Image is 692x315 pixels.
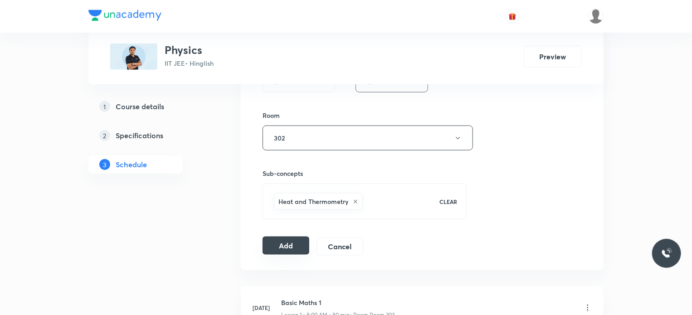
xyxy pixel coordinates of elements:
[88,126,212,145] a: 2Specifications
[165,44,214,57] h3: Physics
[588,9,604,24] img: Dhirendra singh
[116,159,147,170] h5: Schedule
[263,111,280,120] h6: Room
[508,12,517,20] img: avatar
[88,10,161,23] a: Company Logo
[263,237,309,255] button: Add
[99,101,110,112] p: 1
[116,130,163,141] h5: Specifications
[88,97,212,116] a: 1Course details
[263,126,473,150] button: 302
[439,198,457,206] p: CLEAR
[281,298,395,307] h6: Basic Maths 1
[88,10,161,21] img: Company Logo
[252,304,270,312] h6: [DATE]
[116,101,164,112] h5: Course details
[524,46,582,68] button: Preview
[99,159,110,170] p: 3
[110,44,157,70] img: FBB55851-1BAB-4511-A1D5-587703AF5E73_plus.png
[263,169,467,178] h6: Sub-concepts
[661,248,672,259] img: ttu
[278,197,348,206] h6: Heat and Thermometry
[505,9,520,24] button: avatar
[317,237,363,256] button: Cancel
[165,58,214,68] p: IIT JEE • Hinglish
[99,130,110,141] p: 2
